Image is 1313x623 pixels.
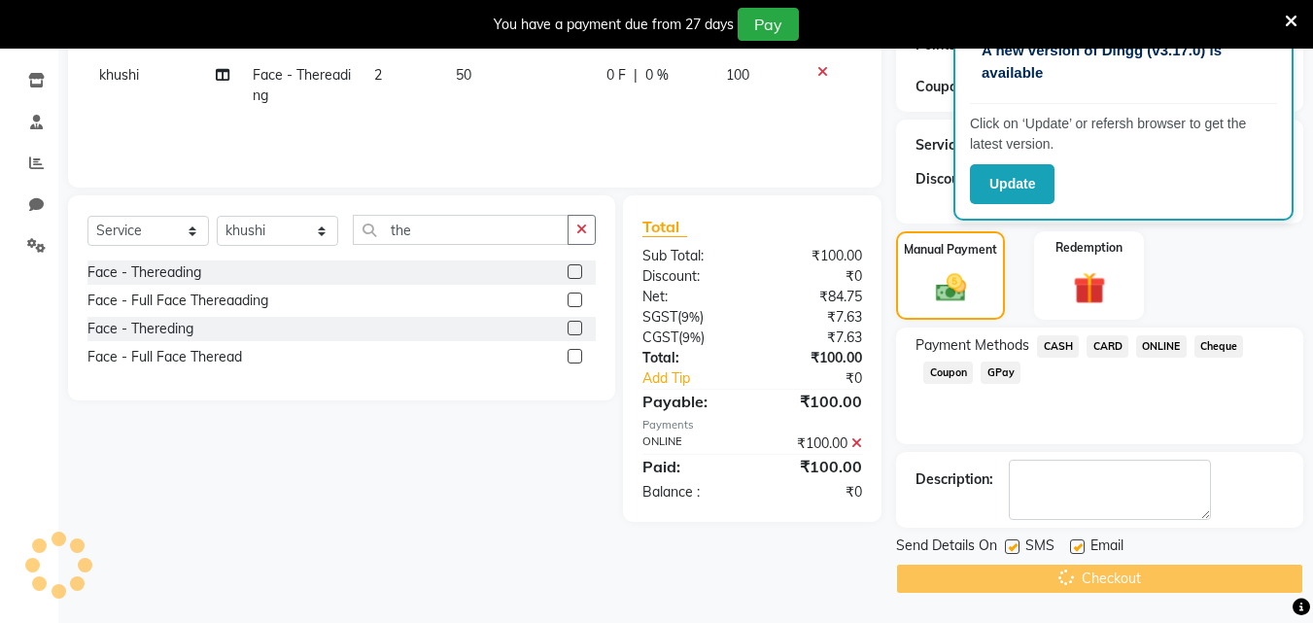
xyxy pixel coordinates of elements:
[634,65,638,86] span: |
[99,66,139,84] span: khushi
[752,328,877,348] div: ₹7.63
[353,215,569,245] input: Search or Scan
[1025,536,1054,560] span: SMS
[1063,268,1116,308] img: _gift.svg
[87,347,242,367] div: Face - Full Face Theread
[253,66,351,104] span: Face - Thereading
[916,77,1038,97] div: Coupon Code
[642,329,678,346] span: CGST
[916,135,1004,156] div: Service Total:
[681,309,700,325] span: 9%
[642,417,862,433] div: Payments
[896,536,997,560] span: Send Details On
[628,246,752,266] div: Sub Total:
[916,169,976,190] div: Discount:
[1136,335,1187,358] span: ONLINE
[752,455,877,478] div: ₹100.00
[923,362,973,384] span: Coupon
[456,66,471,84] span: 50
[628,433,752,454] div: ONLINE
[982,40,1265,84] p: A new version of Dingg (v3.17.0) is available
[752,482,877,502] div: ₹0
[752,246,877,266] div: ₹100.00
[87,291,268,311] div: Face - Full Face Thereaading
[1055,239,1123,257] label: Redemption
[628,482,752,502] div: Balance :
[628,266,752,287] div: Discount:
[981,362,1020,384] span: GPay
[904,241,997,259] label: Manual Payment
[628,390,752,413] div: Payable:
[752,390,877,413] div: ₹100.00
[628,455,752,478] div: Paid:
[628,348,752,368] div: Total:
[642,308,677,326] span: SGST
[752,433,877,454] div: ₹100.00
[628,328,752,348] div: ( )
[916,335,1029,356] span: Payment Methods
[752,287,877,307] div: ₹84.75
[628,307,752,328] div: ( )
[606,65,626,86] span: 0 F
[87,319,193,339] div: Face - Thereding
[970,164,1054,204] button: Update
[752,348,877,368] div: ₹100.00
[970,114,1277,155] p: Click on ‘Update’ or refersh browser to get the latest version.
[726,66,749,84] span: 100
[87,262,201,283] div: Face - Thereading
[752,307,877,328] div: ₹7.63
[628,368,773,389] a: Add Tip
[1037,335,1079,358] span: CASH
[916,469,993,490] div: Description:
[1194,335,1244,358] span: Cheque
[1090,536,1123,560] span: Email
[738,8,799,41] button: Pay
[374,66,382,84] span: 2
[642,217,687,237] span: Total
[682,329,701,345] span: 9%
[752,266,877,287] div: ₹0
[774,368,878,389] div: ₹0
[494,15,734,35] div: You have a payment due from 27 days
[1087,335,1128,358] span: CARD
[926,270,976,305] img: _cash.svg
[628,287,752,307] div: Net:
[645,65,669,86] span: 0 %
